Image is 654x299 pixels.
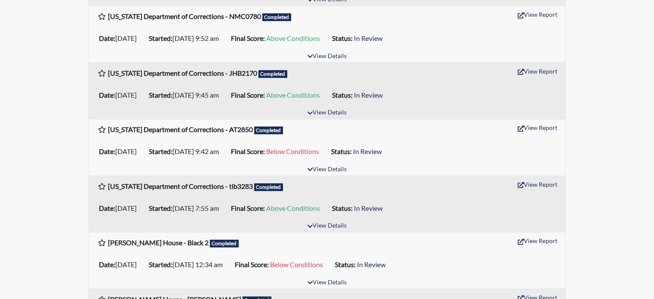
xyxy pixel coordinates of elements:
[514,65,561,78] button: View Report
[332,204,353,212] b: Status:
[95,88,145,102] li: [DATE]
[353,147,382,155] span: In Review
[331,147,352,155] b: Status:
[149,204,172,212] b: Started:
[514,121,561,134] button: View Report
[231,34,265,42] b: Final Score:
[354,204,383,212] span: In Review
[95,201,145,215] li: [DATE]
[99,204,115,212] b: Date:
[514,234,561,247] button: View Report
[262,13,292,21] span: Completed
[231,147,265,155] b: Final Score:
[304,220,350,232] button: View Details
[95,258,145,271] li: [DATE]
[270,260,323,268] span: Below Conditions
[304,164,350,176] button: View Details
[149,147,172,155] b: Started:
[266,34,320,42] span: Above Conditions
[266,147,319,155] span: Below Conditions
[254,126,283,134] span: Completed
[357,260,386,268] span: In Review
[210,240,239,247] span: Completed
[231,91,265,99] b: Final Score:
[99,91,115,99] b: Date:
[149,91,172,99] b: Started:
[354,91,383,99] span: In Review
[145,145,227,158] li: [DATE] 9:42 am
[145,31,227,45] li: [DATE] 9:52 am
[108,182,253,190] b: [US_STATE] Department of Corrections - tlb3283
[108,125,253,133] b: [US_STATE] Department of Corrections - AT2850
[332,91,353,99] b: Status:
[332,34,353,42] b: Status:
[108,238,209,247] b: [PERSON_NAME] House - Black 2
[108,12,261,20] b: [US_STATE] Department of Corrections - NMC0780
[95,145,145,158] li: [DATE]
[99,147,115,155] b: Date:
[254,183,283,191] span: Completed
[304,51,350,62] button: View Details
[149,260,172,268] b: Started:
[304,107,350,119] button: View Details
[235,260,269,268] b: Final Score:
[149,34,172,42] b: Started:
[514,8,561,21] button: View Report
[231,204,265,212] b: Final Score:
[99,34,115,42] b: Date:
[258,70,288,78] span: Completed
[145,201,227,215] li: [DATE] 7:55 am
[266,91,320,99] span: Above Conditions
[304,277,350,289] button: View Details
[145,258,231,271] li: [DATE] 12:34 am
[354,34,383,42] span: In Review
[95,31,145,45] li: [DATE]
[99,260,115,268] b: Date:
[335,260,356,268] b: Status:
[266,204,320,212] span: Above Conditions
[145,88,227,102] li: [DATE] 9:45 am
[108,69,257,77] b: [US_STATE] Department of Corrections - JHB2170
[514,178,561,191] button: View Report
